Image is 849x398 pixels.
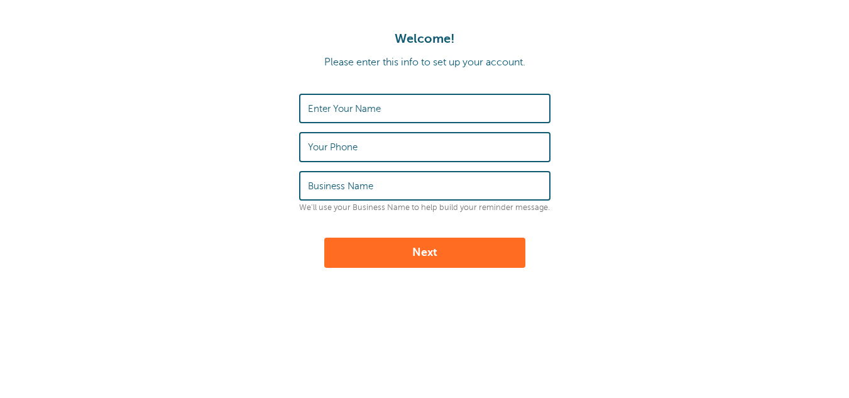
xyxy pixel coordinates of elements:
button: Next [324,238,525,268]
p: Please enter this info to set up your account. [13,57,836,69]
label: Enter Your Name [308,103,381,114]
label: Your Phone [308,141,358,153]
h1: Welcome! [13,31,836,47]
p: We'll use your Business Name to help build your reminder message. [299,203,550,213]
label: Business Name [308,180,373,192]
